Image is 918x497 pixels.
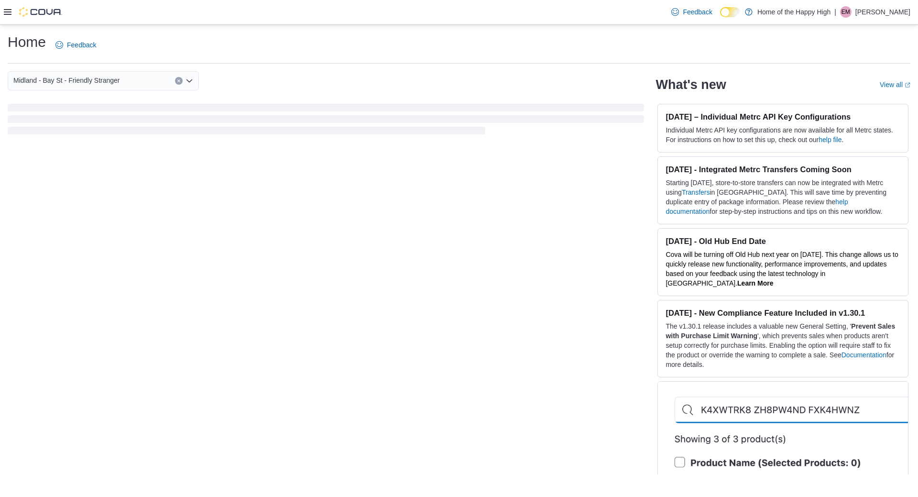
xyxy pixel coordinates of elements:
h3: [DATE] - Old Hub End Date [666,236,900,246]
div: Epii Macdonald [840,6,852,18]
a: Documentation [841,351,886,359]
input: Dark Mode [720,7,740,17]
a: help documentation [666,198,848,215]
p: Individual Metrc API key configurations are now available for all Metrc states. For instructions ... [666,125,900,144]
strong: Prevent Sales with Purchase Limit Warning [666,322,895,340]
span: Feedback [67,40,96,50]
span: EM [841,6,850,18]
p: [PERSON_NAME] [855,6,910,18]
a: Transfers [682,188,710,196]
h3: [DATE] - Integrated Metrc Transfers Coming Soon [666,165,900,174]
svg: External link [905,82,910,88]
h3: [DATE] - New Compliance Feature Included in v1.30.1 [666,308,900,318]
p: Home of the Happy High [757,6,831,18]
a: Feedback [52,35,100,55]
p: The v1.30.1 release includes a valuable new General Setting, ' ', which prevents sales when produ... [666,321,900,369]
a: Learn More [737,279,773,287]
a: Feedback [667,2,716,22]
h2: What's new [656,77,726,92]
p: | [834,6,836,18]
span: Loading [8,106,644,136]
h3: [DATE] – Individual Metrc API Key Configurations [666,112,900,121]
p: Starting [DATE], store-to-store transfers can now be integrated with Metrc using in [GEOGRAPHIC_D... [666,178,900,216]
a: help file [819,136,841,144]
button: Clear input [175,77,183,85]
span: Feedback [683,7,712,17]
a: View allExternal link [880,81,910,88]
span: Cova will be turning off Old Hub next year on [DATE]. This change allows us to quickly release ne... [666,251,898,287]
img: Cova [19,7,62,17]
span: Dark Mode [720,17,721,18]
button: Open list of options [186,77,193,85]
span: Midland - Bay St - Friendly Stranger [13,75,120,86]
h1: Home [8,33,46,52]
